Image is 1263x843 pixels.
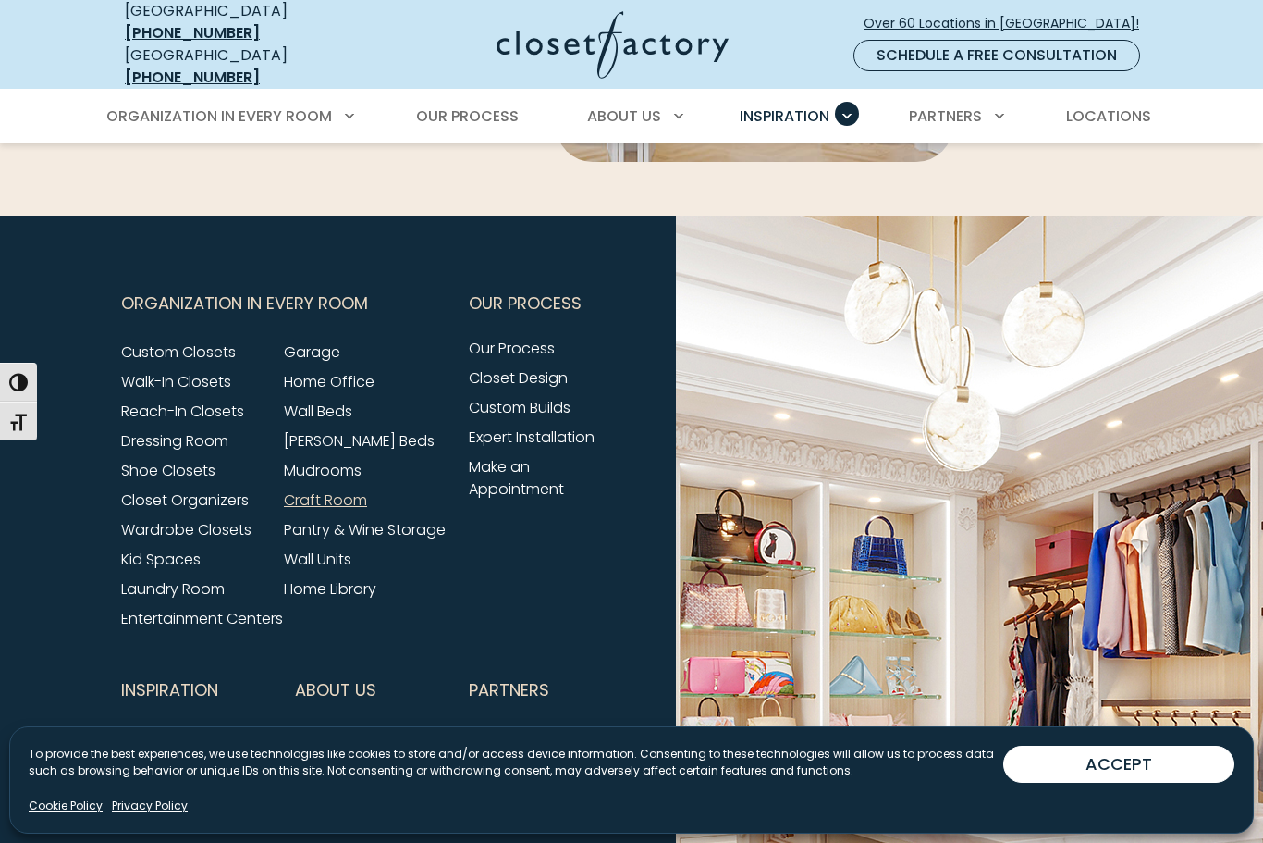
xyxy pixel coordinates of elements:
[121,371,231,392] a: Walk-In Closets
[284,401,352,422] a: Wall Beds
[121,341,236,363] a: Custom Closets
[121,549,201,570] a: Kid Spaces
[469,456,564,500] a: Make an Appointment
[469,367,568,389] a: Closet Design
[469,280,620,327] button: Footer Subnav Button - Our Process
[469,280,582,327] span: Our Process
[416,105,519,127] span: Our Process
[1066,105,1151,127] span: Locations
[121,667,273,713] button: Footer Subnav Button - Inspiration
[121,725,250,746] a: Inspiration Gallery
[284,490,367,511] a: Craft Room
[121,813,233,835] a: Success Stories
[284,578,376,600] a: Home Library
[121,460,215,481] a: Shoe Closets
[284,341,340,363] a: Garage
[106,105,332,127] span: Organization in Every Room
[121,280,447,327] button: Footer Subnav Button - Organization in Every Room
[121,608,283,629] a: Entertainment Centers
[121,490,249,511] a: Closet Organizers
[853,40,1140,71] a: Schedule a Free Consultation
[909,105,982,127] span: Partners
[121,667,218,713] span: Inspiration
[295,813,428,835] a: Customer Support
[121,280,368,327] span: Organization in Every Room
[587,105,661,127] span: About Us
[121,430,228,452] a: Dressing Room
[121,519,251,540] a: Wardrobe Closets
[469,338,555,359] a: Our Process
[469,667,549,713] span: Partners
[469,427,595,448] a: Expert Installation
[125,44,351,89] div: [GEOGRAPHIC_DATA]
[863,7,1155,40] a: Over 60 Locations in [GEOGRAPHIC_DATA]!
[469,725,537,746] a: Franchise
[121,401,244,422] a: Reach-In Closets
[295,667,376,713] span: About Us
[284,460,362,481] a: Mudrooms
[125,67,260,88] a: [PHONE_NUMBER]
[29,798,103,814] a: Cookie Policy
[740,105,829,127] span: Inspiration
[125,22,260,43] a: [PHONE_NUMBER]
[112,798,188,814] a: Privacy Policy
[497,11,729,79] img: Closet Factory Logo
[121,578,225,600] a: Laundry Room
[864,14,1154,33] span: Over 60 Locations in [GEOGRAPHIC_DATA]!
[93,91,1170,143] nav: Primary Menu
[284,549,351,570] a: Wall Units
[469,397,570,418] a: Custom Builds
[29,746,1003,779] p: To provide the best experiences, we use technologies like cookies to store and/or access device i...
[295,725,360,746] a: About Us
[284,371,374,392] a: Home Office
[295,667,447,713] button: Footer Subnav Button - About Us
[469,667,620,713] button: Footer Subnav Button - Partners
[284,519,446,540] a: Pantry & Wine Storage
[1003,746,1234,783] button: ACCEPT
[284,430,435,452] a: [PERSON_NAME] Beds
